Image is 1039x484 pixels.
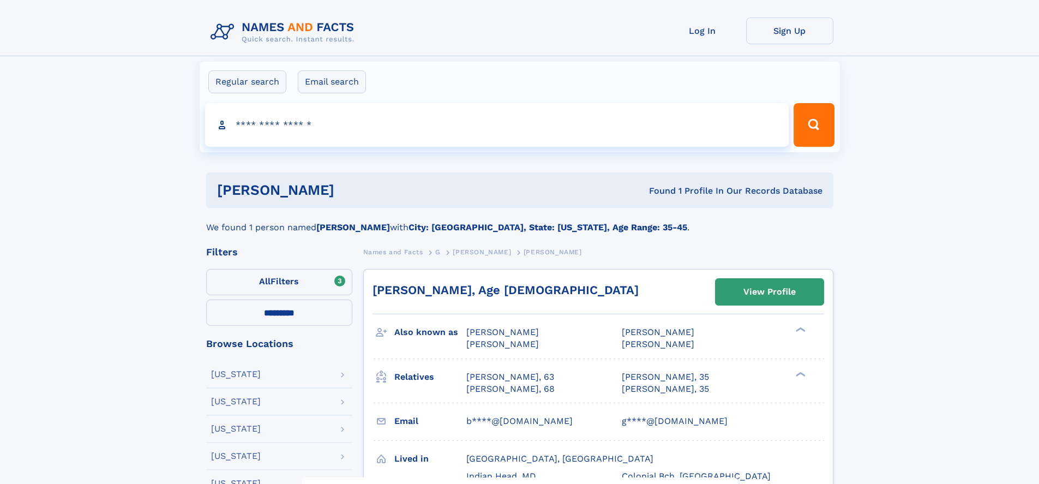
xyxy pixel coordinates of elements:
input: search input [205,103,789,147]
span: [PERSON_NAME] [524,248,582,256]
a: [PERSON_NAME], 35 [622,383,709,395]
button: Search Button [794,103,834,147]
div: ❯ [793,371,806,378]
span: All [259,276,271,286]
a: Log In [659,17,746,44]
span: Colonial Bch, [GEOGRAPHIC_DATA] [622,471,771,481]
span: [PERSON_NAME] [622,339,694,349]
span: [PERSON_NAME] [466,339,539,349]
label: Email search [298,70,366,93]
a: [PERSON_NAME], 68 [466,383,555,395]
b: City: [GEOGRAPHIC_DATA], State: [US_STATE], Age Range: 35-45 [409,222,687,232]
span: [GEOGRAPHIC_DATA], [GEOGRAPHIC_DATA] [466,453,653,464]
span: G [435,248,441,256]
a: G [435,245,441,259]
span: [PERSON_NAME] [453,248,511,256]
img: Logo Names and Facts [206,17,363,47]
div: [US_STATE] [211,452,261,461]
h3: Relatives [394,368,466,386]
span: Indian Head, MD [466,471,536,481]
div: We found 1 person named with . [206,208,833,234]
div: Found 1 Profile In Our Records Database [491,185,822,197]
div: View Profile [743,279,796,304]
a: [PERSON_NAME], 35 [622,371,709,383]
label: Regular search [208,70,286,93]
span: [PERSON_NAME] [622,327,694,337]
a: View Profile [716,279,824,305]
a: [PERSON_NAME], Age [DEMOGRAPHIC_DATA] [373,283,639,297]
div: ❯ [793,326,806,333]
div: [US_STATE] [211,397,261,406]
h3: Lived in [394,450,466,468]
h1: [PERSON_NAME] [217,183,492,197]
label: Filters [206,269,352,295]
div: Filters [206,247,352,257]
span: [PERSON_NAME] [466,327,539,337]
a: [PERSON_NAME], 63 [466,371,554,383]
div: [US_STATE] [211,425,261,433]
a: [PERSON_NAME] [453,245,511,259]
h3: Email [394,412,466,431]
h3: Also known as [394,323,466,342]
div: Browse Locations [206,339,352,349]
a: Sign Up [746,17,833,44]
a: Names and Facts [363,245,423,259]
b: [PERSON_NAME] [316,222,390,232]
div: [US_STATE] [211,370,261,379]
